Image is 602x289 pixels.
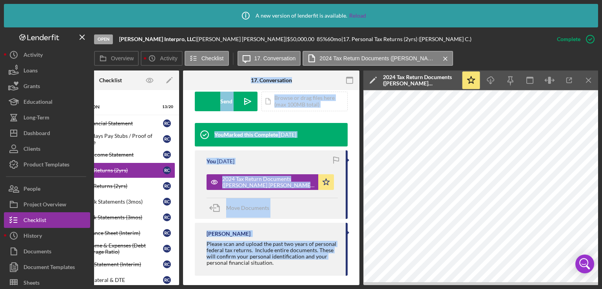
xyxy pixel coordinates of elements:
[303,51,453,66] button: 2024 Tax Return Documents ([PERSON_NAME] [PERSON_NAME] A) (2).pdf
[238,51,301,66] button: 17. Conversation
[46,147,175,163] a: Household Income StatementRC
[163,245,171,253] div: R C
[4,63,90,78] button: Loans
[254,55,296,61] label: 17. Conversation
[557,31,580,47] div: Complete
[62,183,163,189] div: Business Tax Returns (2yrs)
[24,125,50,143] div: Dashboard
[163,198,171,206] div: R C
[46,116,175,131] a: Personal Financial StatementRC
[62,167,163,173] div: Personal Tax Returns (2yrs)
[195,92,257,111] button: Send
[4,110,90,125] button: Long-Term
[226,204,269,211] span: Move Documents
[46,194,175,210] a: Personal Bank Statements (3mos)RC
[575,255,594,273] div: Open Intercom Messenger
[4,78,90,94] button: Grants
[58,105,154,109] div: Documentation
[341,36,471,42] div: | 17. Personal Tax Returns (2yrs) ([PERSON_NAME] C.)
[217,158,234,164] time: 2025-07-31 20:01
[24,47,43,65] div: Activity
[207,174,334,190] button: 2024 Tax Return Documents ([PERSON_NAME] [PERSON_NAME] A) (2).pdf
[46,272,175,288] a: Business Collateral & DTERC
[119,36,196,42] b: [PERSON_NAME] Interpro, LLC
[46,163,175,178] a: Personal Tax Returns (2yrs)RC
[549,31,598,47] button: Complete
[163,182,171,190] div: R C
[4,94,90,110] a: Educational
[163,213,171,221] div: R C
[62,152,163,158] div: Household Income Statement
[207,198,277,218] button: Move Documents
[163,260,171,268] div: R C
[163,119,171,127] div: R C
[62,261,163,267] div: Profit & Loss Statement (Interim)
[201,55,224,61] label: Checklist
[319,55,437,61] label: 2024 Tax Return Documents ([PERSON_NAME] [PERSON_NAME] A) (2).pdf
[24,141,40,159] div: Clients
[24,94,53,112] div: Educational
[24,212,46,230] div: Checklist
[207,241,338,266] div: Please scan and upload the past two years of personal federal tax returns. Include entire documen...
[62,133,163,145] div: Previous 30 days Pay Stubs / Proof of Other Income
[4,212,90,228] a: Checklist
[4,244,90,259] button: Documents
[46,256,175,272] a: Profit & Loss Statement (Interim)RC
[62,214,163,220] div: Business Bank Statements (3mos)
[163,276,171,284] div: R C
[159,105,173,109] div: 13 / 20
[4,157,90,172] a: Product Templates
[24,78,40,96] div: Grants
[24,63,38,80] div: Loans
[62,120,163,126] div: Personal Financial Statement
[4,47,90,63] button: Activity
[141,51,182,66] button: Activity
[4,197,90,212] button: Project Overview
[214,132,278,138] div: You Marked this Complete
[317,36,327,42] div: 85 %
[207,231,250,237] div: [PERSON_NAME]
[24,244,51,261] div: Documents
[46,131,175,147] a: Previous 30 days Pay Stubs / Proof of Other IncomeRC
[94,51,139,66] button: Overview
[4,125,90,141] button: Dashboard
[24,259,75,277] div: Document Templates
[99,77,122,83] div: Checklist
[62,242,163,255] div: Business Income & Expenses (Debt Service Coverage Ratio)
[207,158,216,164] div: You
[163,151,171,159] div: R C
[327,36,341,42] div: 60 mo
[46,241,175,256] a: Business Income & Expenses (Debt Service Coverage Ratio)RC
[197,36,287,42] div: [PERSON_NAME] [PERSON_NAME] |
[24,110,49,127] div: Long-Term
[4,181,90,197] button: People
[46,178,175,194] a: Business Tax Returns (2yrs)RC
[349,13,366,19] a: Reload
[4,228,90,244] button: History
[287,36,317,42] div: $50,000.00
[62,277,163,283] div: Business Collateral & DTE
[4,141,90,157] button: Clients
[220,92,232,111] div: Send
[185,51,229,66] button: Checklist
[4,259,90,275] button: Document Templates
[24,228,42,246] div: History
[279,132,296,138] time: 2025-08-11 15:41
[24,197,66,214] div: Project Overview
[24,157,69,174] div: Product Templates
[251,77,292,83] div: 17. Conversation
[163,229,171,237] div: R C
[46,225,175,241] a: Business Balance Sheet (Interim)RC
[160,55,177,61] label: Activity
[222,176,314,188] div: 2024 Tax Return Documents ([PERSON_NAME] [PERSON_NAME] A) (2).pdf
[236,6,366,25] div: A new version of lenderfit is available.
